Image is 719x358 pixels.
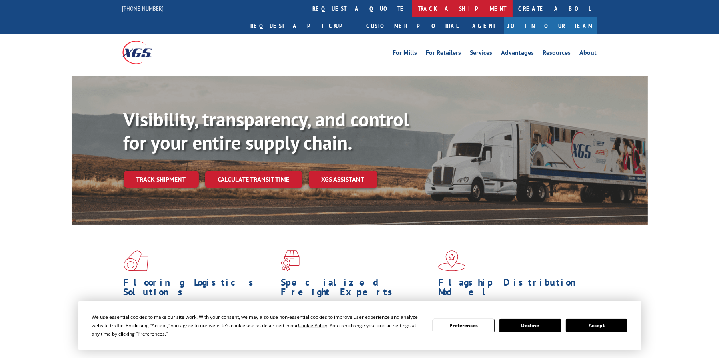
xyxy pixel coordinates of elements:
b: Visibility, transparency, and control for your entire supply chain. [124,107,409,155]
a: Agent [465,17,504,34]
img: xgs-icon-flagship-distribution-model-red [438,250,466,271]
span: Preferences [138,330,165,337]
h1: Flooring Logistics Solutions [124,278,275,301]
a: Track shipment [124,171,199,188]
a: XGS ASSISTANT [309,171,377,188]
a: Join Our Team [504,17,597,34]
button: Decline [499,319,561,332]
div: We use essential cookies to make our site work. With your consent, we may also use non-essential ... [92,313,423,338]
h1: Specialized Freight Experts [281,278,432,301]
a: Advantages [501,50,534,58]
button: Preferences [433,319,494,332]
div: Cookie Consent Prompt [78,301,641,350]
a: [PHONE_NUMBER] [122,4,164,12]
a: Resources [543,50,571,58]
a: For Mills [393,50,417,58]
a: Request a pickup [245,17,361,34]
a: Services [470,50,493,58]
a: For Retailers [426,50,461,58]
a: About [580,50,597,58]
span: Cookie Policy [298,322,327,329]
a: Calculate transit time [205,171,302,188]
img: xgs-icon-focused-on-flooring-red [281,250,300,271]
h1: Flagship Distribution Model [438,278,589,301]
a: Customer Portal [361,17,465,34]
button: Accept [566,319,627,332]
img: xgs-icon-total-supply-chain-intelligence-red [124,250,148,271]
